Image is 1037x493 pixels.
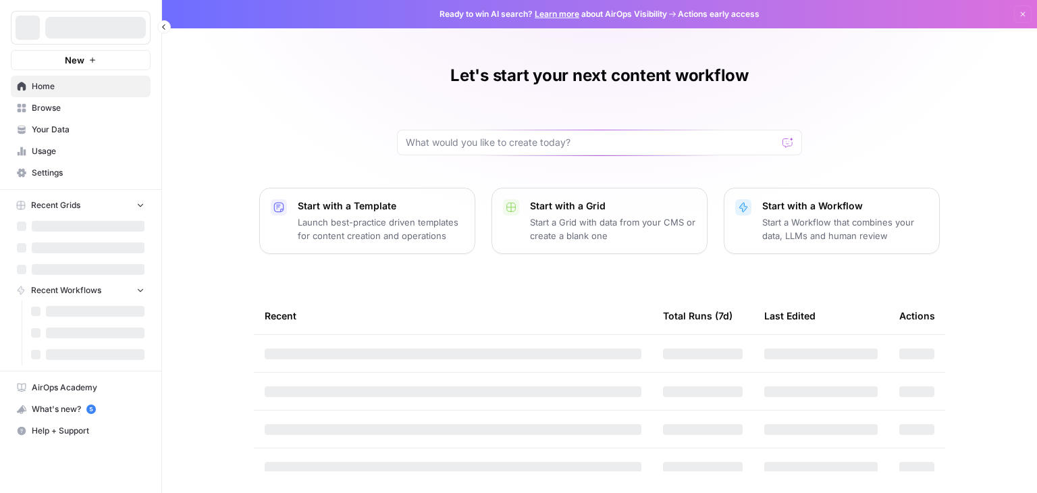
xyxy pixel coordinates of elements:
span: Settings [32,167,144,179]
span: Usage [32,145,144,157]
button: Help + Support [11,420,151,442]
span: Home [32,80,144,93]
div: Actions [899,297,935,334]
span: Browse [32,102,144,114]
p: Start with a Grid [530,199,696,213]
div: Total Runs (7d) [663,297,733,334]
p: Start a Workflow that combines your data, LLMs and human review [762,215,928,242]
button: Recent Workflows [11,280,151,301]
input: What would you like to create today? [406,136,777,149]
a: Your Data [11,119,151,140]
span: Help + Support [32,425,144,437]
button: New [11,50,151,70]
a: Settings [11,162,151,184]
button: Recent Grids [11,195,151,215]
span: AirOps Academy [32,382,144,394]
a: Browse [11,97,151,119]
span: Recent Workflows [31,284,101,296]
button: Start with a WorkflowStart a Workflow that combines your data, LLMs and human review [724,188,940,254]
a: Usage [11,140,151,162]
text: 5 [89,406,92,413]
span: Your Data [32,124,144,136]
p: Start with a Workflow [762,199,928,213]
a: AirOps Academy [11,377,151,398]
a: 5 [86,405,96,414]
button: What's new? 5 [11,398,151,420]
h1: Let's start your next content workflow [450,65,749,86]
span: New [65,53,84,67]
button: Start with a TemplateLaunch best-practice driven templates for content creation and operations [259,188,475,254]
p: Start a Grid with data from your CMS or create a blank one [530,215,696,242]
button: Start with a GridStart a Grid with data from your CMS or create a blank one [491,188,708,254]
span: Recent Grids [31,199,80,211]
span: Ready to win AI search? about AirOps Visibility [440,8,667,20]
div: Recent [265,297,641,334]
p: Launch best-practice driven templates for content creation and operations [298,215,464,242]
a: Learn more [535,9,579,19]
div: Last Edited [764,297,816,334]
div: What's new? [11,399,150,419]
p: Start with a Template [298,199,464,213]
a: Home [11,76,151,97]
span: Actions early access [678,8,760,20]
